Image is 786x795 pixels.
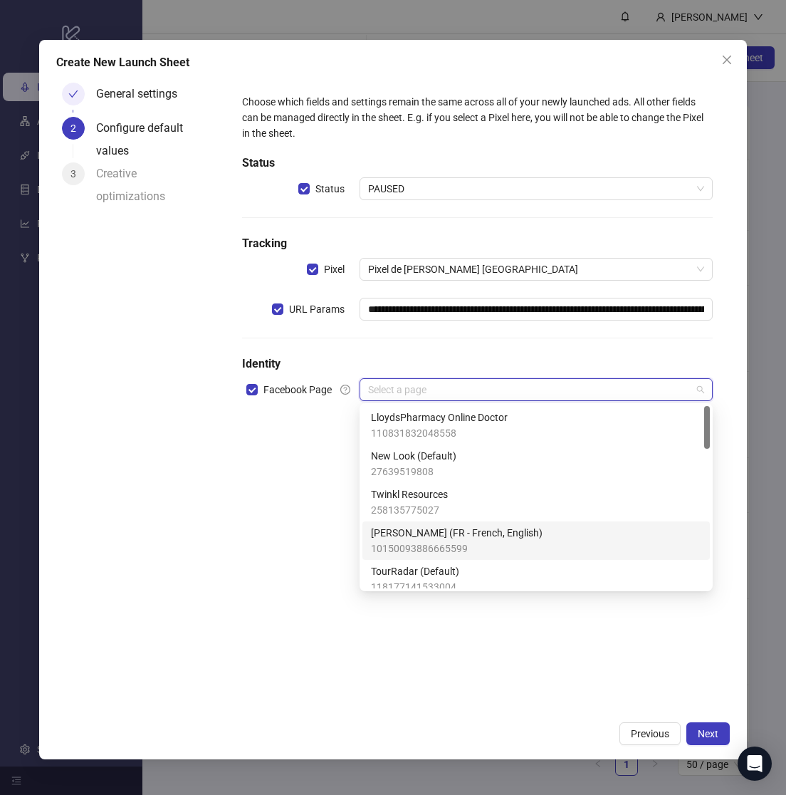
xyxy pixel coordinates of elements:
[258,382,337,397] span: Facebook Page
[362,406,710,445] div: LloydsPharmacy Online Doctor
[96,162,219,208] div: Creative optimizations
[371,525,543,541] span: [PERSON_NAME] (FR - French, English)
[686,722,730,745] button: Next
[96,117,219,162] div: Configure default values
[716,48,738,71] button: Close
[56,54,730,71] div: Create New Launch Sheet
[371,563,459,579] span: TourRadar (Default)
[721,54,733,66] span: close
[631,728,669,739] span: Previous
[362,445,710,483] div: New Look (Default)
[96,83,189,105] div: General settings
[368,259,704,280] span: Pixel de Maria Galland Paris
[70,168,76,180] span: 3
[318,261,350,277] span: Pixel
[242,155,713,172] h5: Status
[371,502,448,518] span: 258135775027
[362,483,710,521] div: Twinkl Resources
[371,579,459,595] span: 118177141533004
[70,123,76,134] span: 2
[242,355,713,373] h5: Identity
[371,541,543,556] span: 10150093886665599
[371,425,508,441] span: 110831832048558
[738,747,772,781] div: Open Intercom Messenger
[310,181,350,197] span: Status
[68,89,78,99] span: check
[340,385,350,395] span: question-circle
[371,487,448,502] span: Twinkl Resources
[362,560,710,598] div: TourRadar (Default)
[283,301,350,317] span: URL Params
[242,235,713,252] h5: Tracking
[371,448,456,464] span: New Look (Default)
[362,521,710,560] div: Maria Galland Paris (FR - French, English)
[619,722,681,745] button: Previous
[698,728,718,739] span: Next
[242,94,713,141] div: Choose which fields and settings remain the same across all of your newly launched ads. All other...
[368,178,704,199] span: PAUSED
[371,464,456,479] span: 27639519808
[371,410,508,425] span: LloydsPharmacy Online Doctor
